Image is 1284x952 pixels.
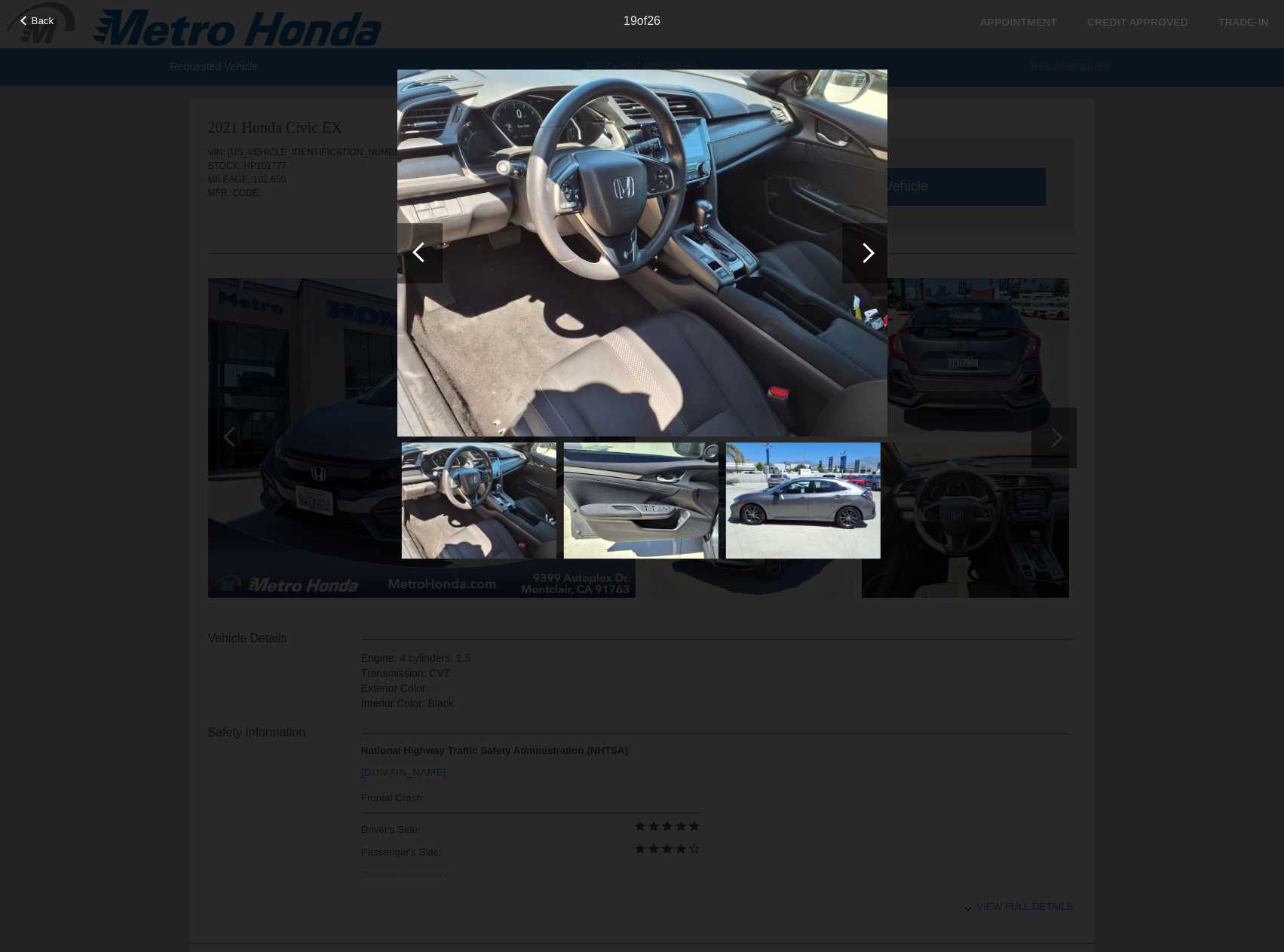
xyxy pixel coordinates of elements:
a: Credit Approved [1087,17,1188,28]
span: Back [32,15,54,26]
img: 681cab0e5a03d0d94169a38f1e3e8201.jpg [563,442,718,559]
span: 26 [647,14,660,27]
a: Trade-In [1218,17,1269,28]
img: a9ebd5e81a1b19381317078b8dd7ff0c.jpg [401,442,556,559]
a: Appointment [980,17,1057,28]
img: a9ebd5e81a1b19381317078b8dd7ff0c.jpg [397,69,887,437]
span: 19 [624,14,637,27]
img: ddd1de1e7e9a586217fa39c48d58aec0.jpg [725,442,880,559]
